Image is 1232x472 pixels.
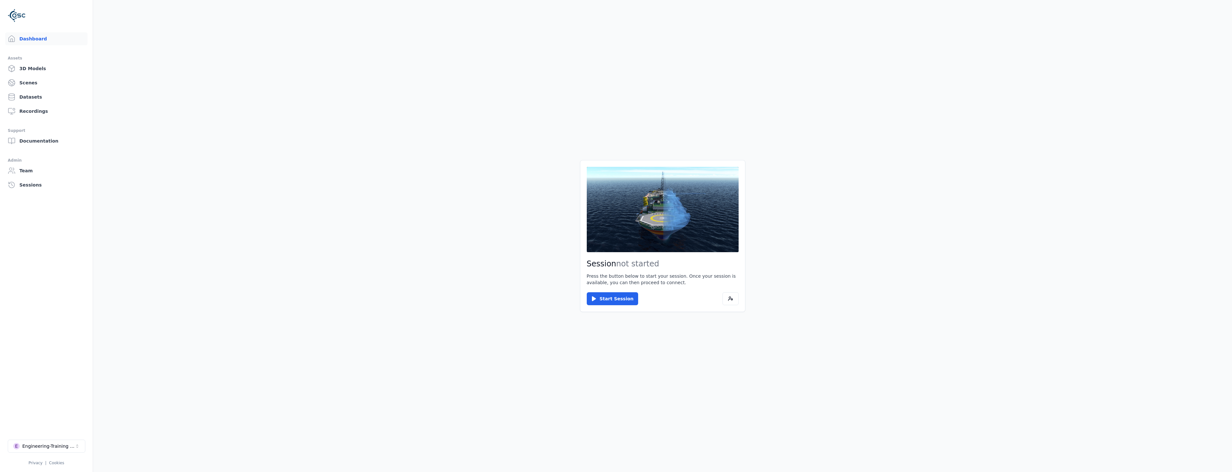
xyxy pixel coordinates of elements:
[587,292,638,305] button: Start Session
[8,127,85,134] div: Support
[587,259,739,269] h2: Session
[587,273,739,286] p: Press the button below to start your session. Once your session is available, you can then procee...
[8,440,85,453] button: Select a workspace
[5,91,88,103] a: Datasets
[8,54,85,62] div: Assets
[5,164,88,177] a: Team
[5,178,88,191] a: Sessions
[28,461,42,465] a: Privacy
[22,443,75,449] div: Engineering-Training (SSO Staging)
[5,32,88,45] a: Dashboard
[8,156,85,164] div: Admin
[5,76,88,89] a: Scenes
[5,105,88,118] a: Recordings
[5,134,88,147] a: Documentation
[8,6,26,25] img: Logo
[616,259,659,268] span: not started
[49,461,64,465] a: Cookies
[13,443,20,449] div: E
[5,62,88,75] a: 3D Models
[45,461,47,465] span: |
